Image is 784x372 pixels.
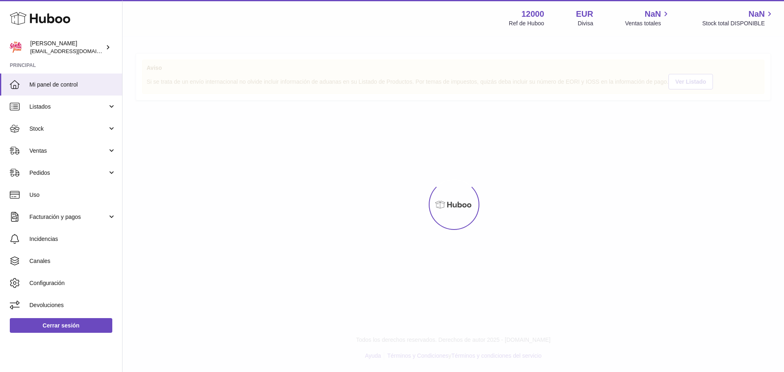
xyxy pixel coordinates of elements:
span: Ventas [29,147,107,155]
span: Facturación y pagos [29,213,107,221]
span: Stock total DISPONIBLE [702,20,774,27]
span: Configuración [29,279,116,287]
span: Uso [29,191,116,199]
span: Listados [29,103,107,111]
span: Canales [29,257,116,265]
span: Pedidos [29,169,107,177]
strong: EUR [576,9,593,20]
span: NaN [645,9,661,20]
span: Stock [29,125,107,133]
span: [EMAIL_ADDRESS][DOMAIN_NAME] [30,48,120,54]
a: NaN Ventas totales [625,9,670,27]
strong: 12000 [521,9,544,20]
span: Ventas totales [625,20,670,27]
a: Cerrar sesión [10,318,112,333]
div: [PERSON_NAME] [30,40,104,55]
span: Incidencias [29,235,116,243]
img: internalAdmin-12000@internal.huboo.com [10,41,22,53]
span: NaN [748,9,765,20]
span: Devoluciones [29,301,116,309]
a: NaN Stock total DISPONIBLE [702,9,774,27]
div: Divisa [578,20,593,27]
div: Ref de Huboo [509,20,544,27]
span: Mi panel de control [29,81,116,89]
